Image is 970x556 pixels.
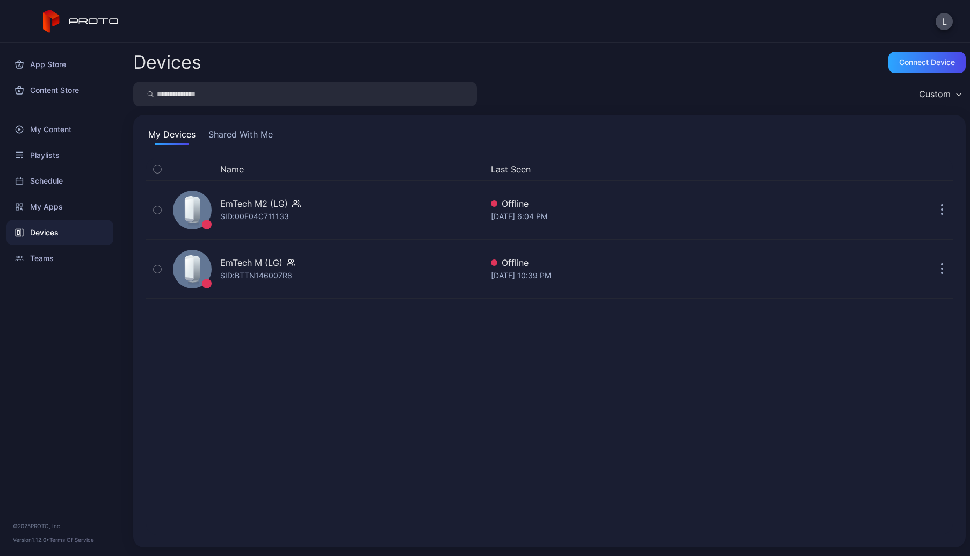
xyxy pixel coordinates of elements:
div: Offline [491,197,817,210]
a: Teams [6,245,113,271]
button: Last Seen [491,163,813,176]
a: Terms Of Service [49,537,94,543]
div: EmTech M (LG) [220,256,283,269]
button: My Devices [146,128,198,145]
a: Content Store [6,77,113,103]
button: Shared With Me [206,128,275,145]
a: Playlists [6,142,113,168]
button: Name [220,163,244,176]
div: EmTech M2 (LG) [220,197,288,210]
button: L [936,13,953,30]
div: [DATE] 10:39 PM [491,269,817,282]
a: Schedule [6,168,113,194]
h2: Devices [133,53,201,72]
div: © 2025 PROTO, Inc. [13,522,107,530]
div: [DATE] 6:04 PM [491,210,817,223]
span: Version 1.12.0 • [13,537,49,543]
div: Options [931,163,953,176]
div: Offline [491,256,817,269]
div: Update Device [822,163,918,176]
div: SID: BTTN146007R8 [220,269,292,282]
div: SID: 00E04C711133 [220,210,289,223]
a: Devices [6,220,113,245]
div: Connect device [899,58,955,67]
button: Connect device [888,52,966,73]
a: My Content [6,117,113,142]
a: App Store [6,52,113,77]
a: My Apps [6,194,113,220]
div: Custom [919,89,951,99]
button: Custom [914,82,966,106]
